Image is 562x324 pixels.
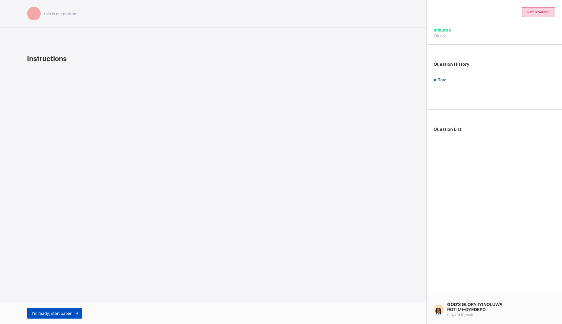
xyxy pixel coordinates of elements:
span: minutes [434,27,451,33]
span: Total [438,77,447,82]
span: I’m ready, start paper [32,311,71,316]
span: Question History [434,62,469,67]
span: GOD'S GLORY IYINOLUWA ROTIMI-OYEDEPO [447,302,506,312]
span: Instructions [27,55,67,63]
span: not started [527,11,550,14]
span: BIS/ADMS/0040 [447,313,474,317]
span: this is our motton [44,11,76,16]
span: Question List [434,127,461,132]
span: Duration [434,33,447,37]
